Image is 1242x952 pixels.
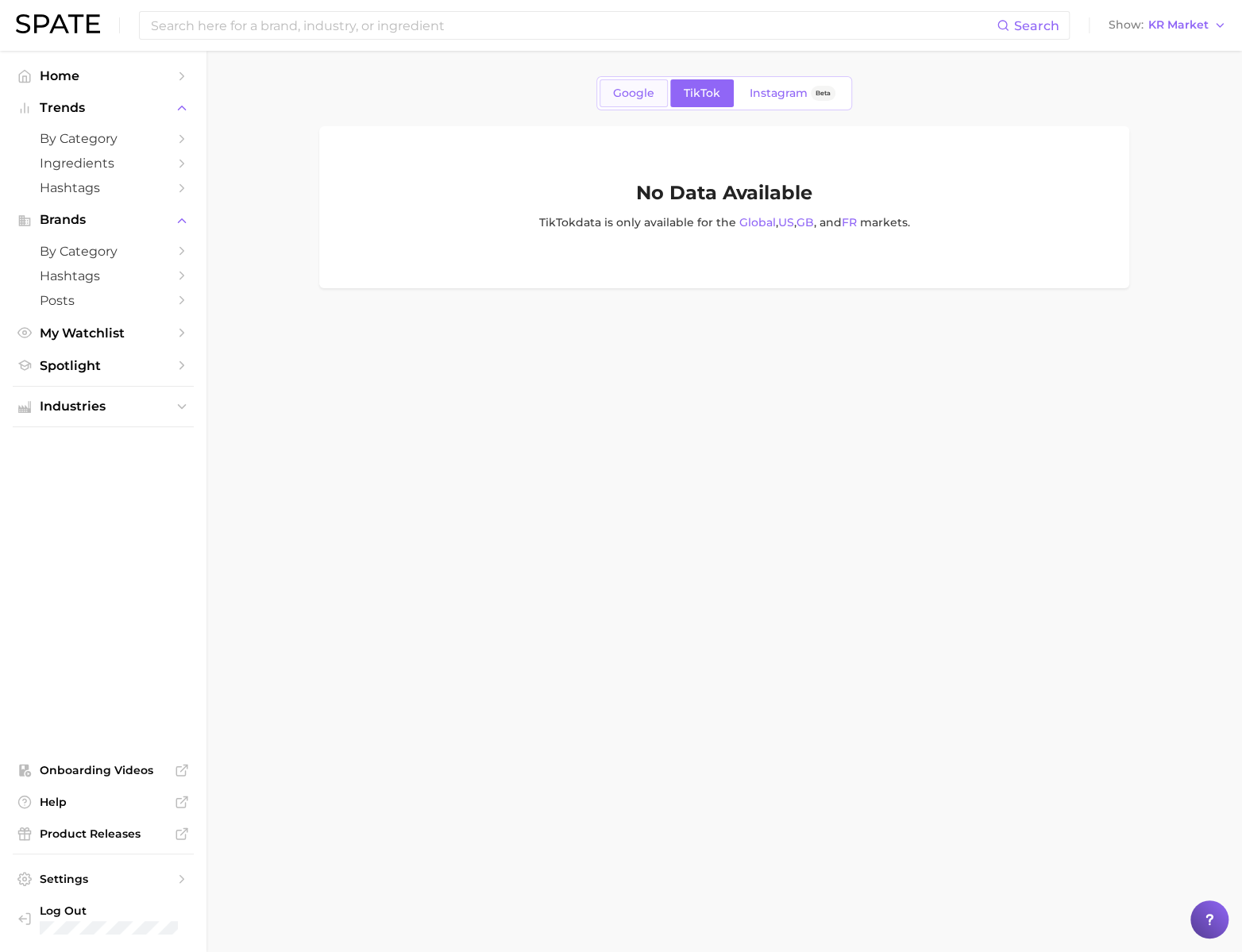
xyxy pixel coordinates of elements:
span: TikTok [684,87,720,100]
a: Ingredients [13,151,194,175]
span: Help [40,795,167,809]
span: Home [40,68,167,83]
span: Beta [816,87,831,100]
span: Instagram [750,87,808,100]
button: Trends [13,96,194,120]
span: Trends [40,101,167,115]
span: Search [1014,18,1059,33]
a: Posts [13,288,194,313]
span: Posts [40,293,167,308]
a: Spotlight [13,353,194,378]
p: TikTok data is only available for the , , , and market s . [539,214,910,231]
span: Ingredients [40,156,167,171]
span: Product Releases [40,827,167,841]
a: Hashtags [13,175,194,200]
a: My Watchlist [13,321,194,345]
a: TikTok [670,79,734,107]
span: Google [613,87,654,100]
span: Onboarding Videos [40,763,167,777]
button: Industries [13,395,194,418]
span: My Watchlist [40,326,167,341]
a: GB [796,215,814,229]
img: SPATE [16,14,100,33]
span: Show [1109,21,1144,29]
a: Home [13,64,194,88]
input: Search here for a brand, industry, or ingredient [149,12,997,39]
span: Brands [40,213,167,227]
span: Industries [40,399,167,414]
a: InstagramBeta [736,79,849,107]
h1: No Data Available [636,183,812,202]
a: Hashtags [13,264,194,288]
span: by Category [40,131,167,146]
a: Google [600,79,668,107]
a: Global [739,215,776,229]
a: US [778,215,794,229]
a: FR [842,215,857,229]
a: Help [13,790,194,814]
a: by Category [13,239,194,264]
a: Settings [13,867,194,891]
a: Log out. Currently logged in with e-mail doyeon@spate.nyc. [13,899,194,939]
span: by Category [40,244,167,259]
span: Spotlight [40,358,167,373]
button: ShowKR Market [1105,15,1230,36]
button: Brands [13,208,194,232]
a: Product Releases [13,822,194,846]
a: Onboarding Videos [13,758,194,782]
span: Settings [40,872,167,886]
span: KR Market [1148,21,1209,29]
a: by Category [13,126,194,151]
span: Hashtags [40,180,167,195]
span: Log Out [40,904,181,918]
span: Hashtags [40,268,167,283]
